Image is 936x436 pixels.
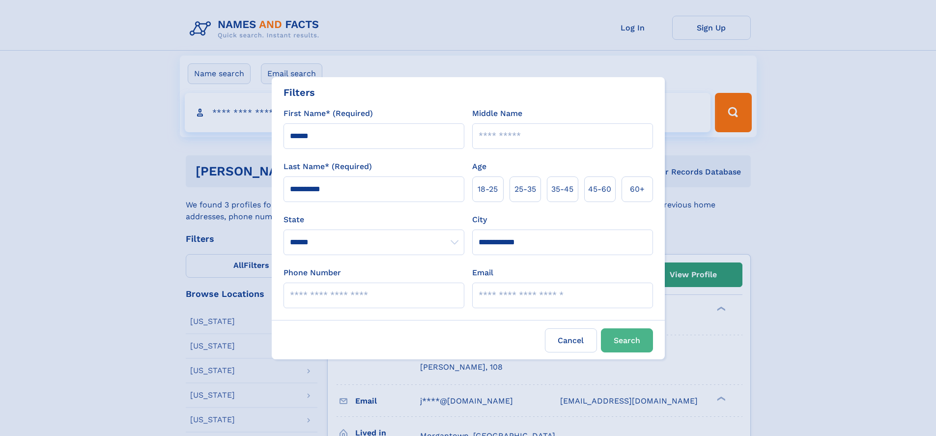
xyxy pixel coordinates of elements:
span: 25‑35 [514,183,536,195]
label: Cancel [545,328,597,352]
span: 35‑45 [551,183,573,195]
label: Phone Number [284,267,341,279]
label: First Name* (Required) [284,108,373,119]
div: Filters [284,85,315,100]
label: City [472,214,487,226]
label: State [284,214,464,226]
label: Email [472,267,493,279]
label: Age [472,161,486,173]
span: 18‑25 [478,183,498,195]
button: Search [601,328,653,352]
span: 60+ [630,183,645,195]
label: Last Name* (Required) [284,161,372,173]
label: Middle Name [472,108,522,119]
span: 45‑60 [588,183,611,195]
